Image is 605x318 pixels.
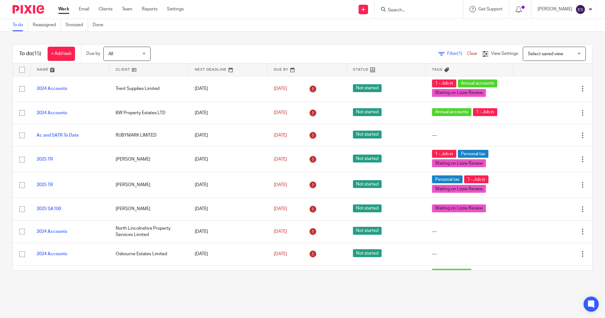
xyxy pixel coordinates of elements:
[432,269,471,277] span: Annual accounts
[188,172,268,198] td: [DATE]
[491,51,518,56] span: View Settings
[274,207,287,211] span: [DATE]
[109,172,188,198] td: [PERSON_NAME]
[458,79,497,87] span: Annual accounts
[108,52,113,56] span: All
[109,76,188,102] td: Trent Supplies Limited
[109,243,188,265] td: Osbourne Estates Limited
[86,50,100,57] p: Due by
[432,228,507,235] div: ---
[37,229,67,234] a: 2024 Accounts
[37,157,53,162] a: 2025 TR
[353,204,382,212] span: Not started
[13,5,44,14] img: Pixie
[467,51,477,56] a: Clear
[274,157,287,162] span: [DATE]
[464,175,488,183] span: 1 - Job in
[19,50,41,57] h1: To do
[353,131,382,138] span: Not started
[432,68,443,71] span: Tags
[99,6,112,12] a: Clients
[353,108,382,116] span: Not started
[109,220,188,243] td: North Lincolnshire Property Services Limited
[353,180,382,188] span: Not started
[33,19,61,31] a: Reassigned
[575,4,585,15] img: svg%3E
[109,102,188,124] td: BW Property Estates LTD
[79,6,89,12] a: Email
[432,150,456,158] span: 1 - Job in
[274,252,287,256] span: [DATE]
[432,132,507,138] div: ---
[432,108,471,116] span: Annual accounts
[58,6,69,12] a: Work
[37,183,53,187] a: 2025 TR
[188,265,268,291] td: [DATE]
[353,84,382,92] span: Not started
[37,86,67,91] a: 2024 Accounts
[109,147,188,172] td: [PERSON_NAME]
[37,252,67,256] a: 2024 Accounts
[188,220,268,243] td: [DATE]
[109,265,188,291] td: Ultimate Property Holdings Limited
[432,175,463,183] span: Personal tax
[473,108,497,116] span: 1 - Job in
[32,51,41,56] span: (15)
[188,102,268,124] td: [DATE]
[447,51,467,56] span: Filter
[274,183,287,187] span: [DATE]
[188,243,268,265] td: [DATE]
[188,124,268,146] td: [DATE]
[48,47,75,61] a: + Add task
[538,6,572,12] p: [PERSON_NAME]
[188,198,268,220] td: [DATE]
[274,111,287,115] span: [DATE]
[37,207,61,211] a: 2025 SA100
[274,229,287,234] span: [DATE]
[432,185,486,193] span: Waiting on Lizzie Review
[188,76,268,102] td: [DATE]
[387,8,444,13] input: Search
[432,159,486,167] span: Waiting on Lizzie Review
[478,7,503,11] span: Get Support
[167,6,184,12] a: Settings
[109,124,188,146] td: RUBYMARK LIMITED
[353,249,382,257] span: Not started
[353,227,382,235] span: Not started
[432,79,456,87] span: 1 - Job in
[274,86,287,91] span: [DATE]
[457,51,462,56] span: (1)
[432,251,507,257] div: ---
[274,133,287,138] span: [DATE]
[37,133,79,138] a: Ac and SATR To Date
[432,89,486,97] span: Waiting on Lizzie Review
[142,6,158,12] a: Reports
[122,6,132,12] a: Team
[528,52,563,56] span: Select saved view
[458,150,488,158] span: Personal tax
[109,198,188,220] td: [PERSON_NAME]
[66,19,88,31] a: Snoozed
[93,19,108,31] a: Done
[37,111,67,115] a: 2024 Accounts
[188,147,268,172] td: [DATE]
[13,19,28,31] a: To do
[432,204,486,212] span: Waiting on Lizzie Review
[353,155,382,162] span: Not started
